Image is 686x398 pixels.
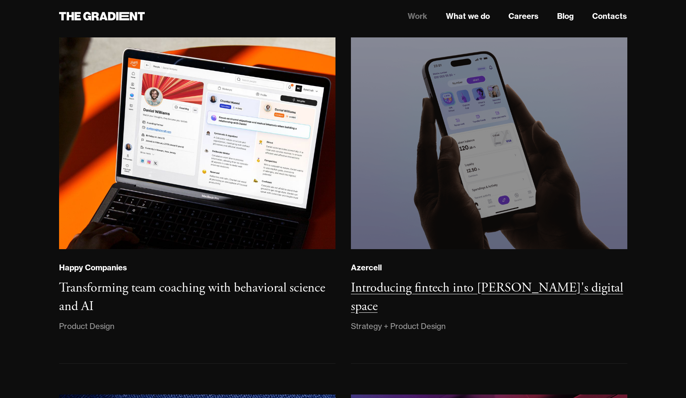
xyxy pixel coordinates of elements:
[59,37,335,364] a: Happy CompaniesTransforming team coaching with behavioral science and AIProduct Design
[351,320,445,332] div: Strategy + Product Design
[59,263,127,273] div: Happy Companies
[351,263,382,273] div: Azercell
[508,10,539,22] a: Careers
[59,280,325,315] h3: Transforming team coaching with behavioral science and AI
[351,280,623,315] h3: Introducing fintech into [PERSON_NAME]'s digital space
[351,37,627,364] a: AzercellIntroducing fintech into [PERSON_NAME]'s digital spaceStrategy + Product Design
[592,10,627,22] a: Contacts
[59,320,114,332] div: Product Design
[446,10,490,22] a: What we do
[557,10,574,22] a: Blog
[408,10,427,22] a: Work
